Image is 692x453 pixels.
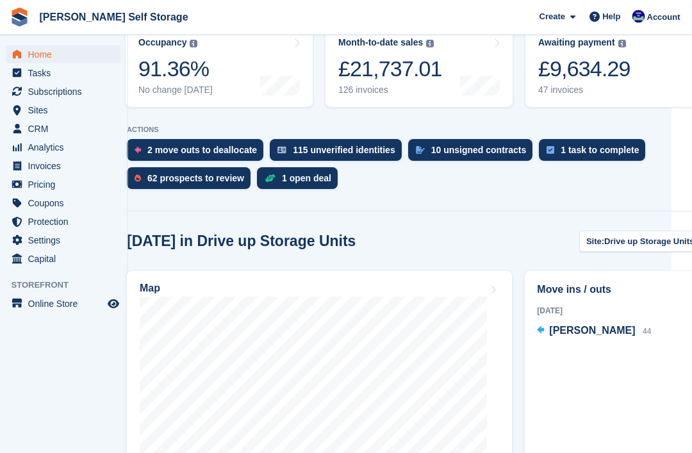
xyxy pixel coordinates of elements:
img: stora-icon-8386f47178a22dfd0bd8f6a31ec36ba5ce8667c1dd55bd0f319d3a0aa187defe.svg [10,8,29,27]
span: [PERSON_NAME] [550,325,636,336]
span: Analytics [28,138,105,156]
div: £9,634.29 [539,56,631,83]
a: menu [6,194,121,212]
span: Help [603,10,621,23]
a: menu [6,157,121,175]
a: menu [6,250,121,268]
div: 2 move outs to deallocate [148,145,258,156]
span: Storefront [12,279,128,292]
div: No change [DATE] [139,85,213,96]
img: contract_signature_icon-13c848040528278c33f63329250d36e43548de30e8caae1d1a13099fd9432cc5.svg [416,147,425,154]
a: 1 task to complete [540,140,652,168]
span: Settings [28,231,105,249]
a: 10 unsigned contracts [409,140,540,168]
div: 126 invoices [339,85,443,96]
span: Sites [28,101,105,119]
span: Create [540,10,565,23]
span: Protection [28,213,105,231]
div: Month-to-date sales [339,38,424,49]
span: Invoices [28,157,105,175]
a: [PERSON_NAME] Self Storage [35,6,194,28]
a: Month-to-date sales £21,737.01 126 invoices [326,26,513,108]
a: 115 unverified identities [270,140,409,168]
a: Preview store [106,296,121,311]
img: icon-info-grey-7440780725fd019a000dd9b08b2336e03edf1995a4989e88bcd33f0948082b44.svg [427,40,434,48]
a: 2 move outs to deallocate [128,140,270,168]
span: Pricing [28,176,105,194]
span: Online Store [28,295,105,313]
a: menu [6,213,121,231]
a: menu [6,176,121,194]
div: Awaiting payment [539,38,616,49]
a: menu [6,83,121,101]
img: move_outs_to_deallocate_icon-f764333ba52eb49d3ac5e1228854f67142a1ed5810a6f6cc68b1a99e826820c5.svg [135,147,142,154]
div: 91.36% [139,56,213,83]
img: Justin Farthing [632,10,645,23]
div: Occupancy [139,38,187,49]
div: £21,737.01 [339,56,443,83]
span: CRM [28,120,105,138]
img: prospect-51fa495bee0391a8d652442698ab0144808aea92771e9ea1ae160a38d050c398.svg [135,175,142,183]
a: menu [6,120,121,138]
a: 62 prospects to review [128,168,258,196]
a: menu [6,295,121,313]
img: task-75834270c22a3079a89374b754ae025e5fb1db73e45f91037f5363f120a921f8.svg [547,147,555,154]
div: 10 unsigned contracts [432,145,527,156]
a: menu [6,138,121,156]
a: menu [6,231,121,249]
span: Home [28,45,105,63]
img: verify_identity-adf6edd0f0f0b5bbfe63781bf79b02c33cf7c696d77639b501bdc392416b5a36.svg [278,147,287,154]
span: Tasks [28,64,105,82]
div: 1 open deal [283,174,332,184]
span: Coupons [28,194,105,212]
a: [PERSON_NAME] 44 [538,324,652,340]
a: menu [6,64,121,82]
a: Occupancy 91.36% No change [DATE] [126,26,313,108]
a: menu [6,45,121,63]
div: 62 prospects to review [148,174,245,184]
div: 115 unverified identities [293,145,396,156]
img: icon-info-grey-7440780725fd019a000dd9b08b2336e03edf1995a4989e88bcd33f0948082b44.svg [190,40,198,48]
a: 1 open deal [258,168,345,196]
span: 44 [643,327,652,336]
span: Account [647,11,680,24]
a: menu [6,101,121,119]
span: Subscriptions [28,83,105,101]
h2: [DATE] in Drive up Storage Units [128,233,356,251]
div: 1 task to complete [561,145,639,156]
h2: Map [140,283,161,295]
span: Capital [28,250,105,268]
div: 47 invoices [539,85,631,96]
span: Site: [587,236,605,249]
img: deal-1b604bf984904fb50ccaf53a9ad4b4a5d6e5aea283cecdc64d6e3604feb123c2.svg [265,174,276,183]
img: icon-info-grey-7440780725fd019a000dd9b08b2336e03edf1995a4989e88bcd33f0948082b44.svg [619,40,627,48]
